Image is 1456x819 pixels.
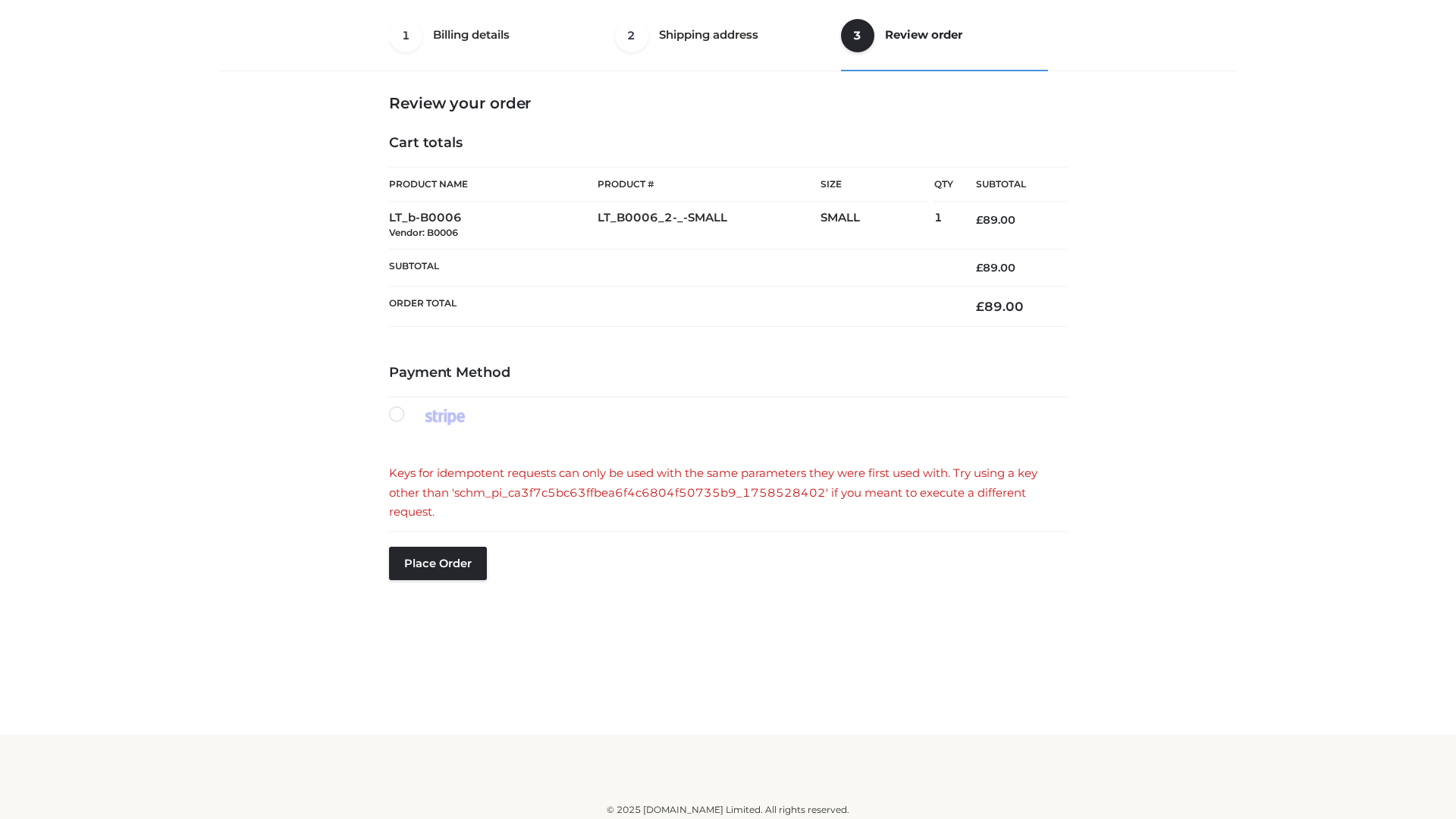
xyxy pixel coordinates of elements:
h4: Payment Method [389,365,1067,381]
div: Keys for idempotent requests can only be used with the same parameters they were first used with.... [389,463,1067,522]
bdi: 89.00 [976,213,1015,227]
h3: Review your order [389,94,1067,112]
th: Subtotal [389,249,953,286]
th: Qty [934,167,953,202]
bdi: 89.00 [976,299,1024,314]
th: Product # [598,167,821,202]
td: LT_B0006_2-_-SMALL [598,202,821,249]
span: £ [976,299,984,314]
button: Place order [389,547,487,580]
h4: Cart totals [389,135,1067,152]
td: SMALL [821,202,934,249]
bdi: 89.00 [976,261,1015,275]
div: © 2025 [DOMAIN_NAME] Limited. All rights reserved. [225,802,1231,817]
th: Order Total [389,287,953,327]
th: Subtotal [953,168,1067,202]
th: Size [821,168,927,202]
span: £ [976,213,983,227]
small: Vendor: B0006 [389,227,458,238]
td: LT_b-B0006 [389,202,598,249]
span: £ [976,261,983,275]
td: 1 [934,202,953,249]
th: Product Name [389,167,598,202]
